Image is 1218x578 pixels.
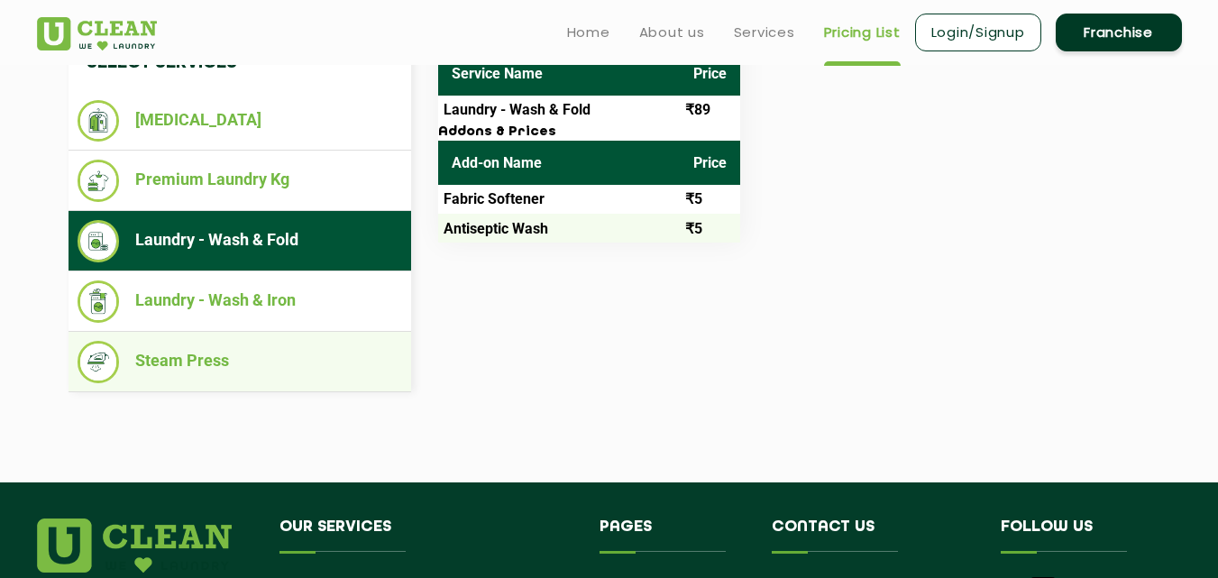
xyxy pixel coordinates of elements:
[78,160,120,202] img: Premium Laundry Kg
[78,341,402,383] li: Steam Press
[37,518,232,573] img: logo.png
[680,51,740,96] th: Price
[600,518,745,553] h4: Pages
[279,518,573,553] h4: Our Services
[78,100,120,142] img: Dry Cleaning
[438,51,680,96] th: Service Name
[680,96,740,124] td: ₹89
[438,96,680,124] td: Laundry - Wash & Fold
[915,14,1041,51] a: Login/Signup
[734,22,795,43] a: Services
[1056,14,1182,51] a: Franchise
[78,100,402,142] li: [MEDICAL_DATA]
[772,518,974,553] h4: Contact us
[1001,518,1159,553] h4: Follow us
[567,22,610,43] a: Home
[78,160,402,202] li: Premium Laundry Kg
[78,280,120,323] img: Laundry - Wash & Iron
[438,141,680,185] th: Add-on Name
[37,17,157,50] img: UClean Laundry and Dry Cleaning
[78,341,120,383] img: Steam Press
[78,220,402,262] li: Laundry - Wash & Fold
[680,185,740,214] td: ₹5
[78,280,402,323] li: Laundry - Wash & Iron
[824,22,901,43] a: Pricing List
[680,141,740,185] th: Price
[438,124,740,141] h3: Addons & Prices
[78,220,120,262] img: Laundry - Wash & Fold
[680,214,740,243] td: ₹5
[438,214,680,243] td: Antiseptic Wash
[438,185,680,214] td: Fabric Softener
[639,22,705,43] a: About us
